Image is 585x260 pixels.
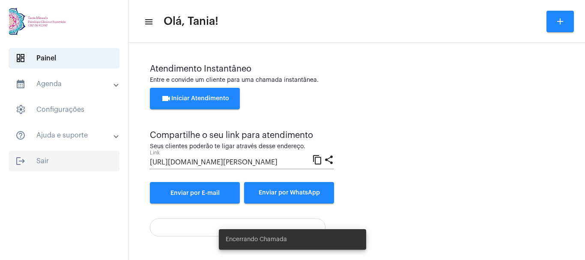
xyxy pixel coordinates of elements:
img: 82f91219-cc54-a9e9-c892-318f5ec67ab1.jpg [7,4,70,39]
span: Sair [9,151,119,171]
span: Painel [9,48,119,69]
mat-panel-title: Agenda [15,79,114,89]
span: sidenav icon [15,53,26,63]
mat-expansion-panel-header: sidenav iconAgenda [5,74,128,94]
div: Seus clientes poderão te ligar através desse endereço. [150,143,334,150]
span: sidenav icon [15,105,26,115]
mat-icon: sidenav icon [15,156,26,166]
mat-icon: add [555,16,565,27]
mat-icon: content_copy [312,154,322,164]
mat-icon: sidenav icon [15,79,26,89]
div: Atendimento Instantâneo [150,64,564,74]
button: Enviar por WhatsApp [244,182,334,203]
button: Iniciar Atendimento [150,88,240,109]
div: Entre e convide um cliente para uma chamada instantânea. [150,77,564,84]
span: Encerrando Chamada [226,235,287,244]
mat-icon: videocam [161,93,171,104]
mat-icon: share [324,154,334,164]
span: Configurações [9,99,119,120]
mat-icon: sidenav icon [15,130,26,140]
span: Enviar por WhatsApp [259,190,320,196]
span: Iniciar Atendimento [161,96,229,102]
mat-icon: sidenav icon [144,17,152,27]
a: Enviar por E-mail [150,182,240,203]
mat-expansion-panel-header: sidenav iconAjuda e suporte [5,125,128,146]
div: Compartilhe o seu link para atendimento [150,131,334,140]
span: Olá, Tania! [164,15,218,28]
mat-panel-title: Ajuda e suporte [15,130,114,140]
span: Enviar por E-mail [170,190,220,196]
